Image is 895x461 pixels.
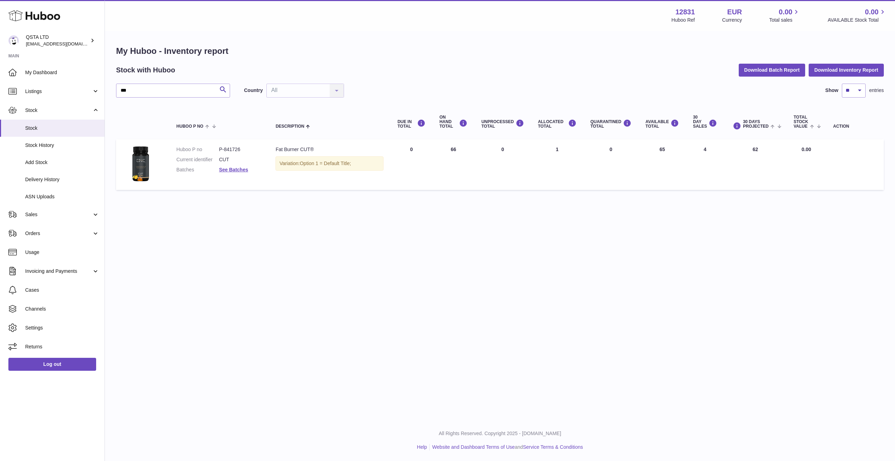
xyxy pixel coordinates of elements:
a: Service Terms & Conditions [523,444,583,450]
h1: My Huboo - Inventory report [116,45,884,57]
img: product image [123,146,158,181]
div: QSTA LTD [26,34,89,47]
span: Usage [25,249,99,256]
td: 62 [724,139,787,190]
dd: CUT [219,156,262,163]
span: Option 1 = Default Title; [300,161,351,166]
span: Settings [25,325,99,331]
label: Show [825,87,838,94]
div: ALLOCATED Total [538,119,577,129]
a: Help [417,444,427,450]
div: DUE IN TOTAL [398,119,425,129]
span: [EMAIL_ADDRESS][DOMAIN_NAME] [26,41,103,47]
span: entries [869,87,884,94]
td: 0 [474,139,531,190]
span: Returns [25,343,99,350]
div: Currency [722,17,742,23]
span: Delivery History [25,176,99,183]
span: 0.00 [802,147,811,152]
dt: Batches [177,166,219,173]
dd: P-841726 [219,146,262,153]
span: Invoicing and Payments [25,268,92,275]
dt: Huboo P no [177,146,219,153]
td: 4 [686,139,724,190]
span: Stock [25,125,99,132]
a: Website and Dashboard Terms of Use [432,444,515,450]
span: ASN Uploads [25,193,99,200]
span: 0 [610,147,613,152]
span: Description [275,124,304,129]
span: Cases [25,287,99,293]
a: Log out [8,358,96,370]
span: 0.00 [779,7,793,17]
div: Action [833,124,877,129]
strong: EUR [727,7,742,17]
div: QUARANTINED Total [590,119,632,129]
span: 0.00 [865,7,879,17]
td: 1 [531,139,583,190]
dt: Current identifier [177,156,219,163]
span: 30 DAYS PROJECTED [743,120,768,129]
span: Stock History [25,142,99,149]
div: ON HAND Total [439,115,467,129]
td: 65 [638,139,686,190]
span: Add Stock [25,159,99,166]
button: Download Inventory Report [809,64,884,76]
span: Sales [25,211,92,218]
a: 0.00 AVAILABLE Stock Total [828,7,887,23]
span: Stock [25,107,92,114]
strong: 12831 [675,7,695,17]
span: Listings [25,88,92,95]
div: UNPROCESSED Total [481,119,524,129]
td: 0 [391,139,432,190]
div: Fat Burner CUT® [275,146,384,153]
span: Channels [25,306,99,312]
p: All Rights Reserved. Copyright 2025 - [DOMAIN_NAME] [110,430,889,437]
span: My Dashboard [25,69,99,76]
a: 0.00 Total sales [769,7,800,23]
span: Total sales [769,17,800,23]
span: Orders [25,230,92,237]
button: Download Batch Report [739,64,805,76]
div: Huboo Ref [672,17,695,23]
td: 66 [432,139,474,190]
span: AVAILABLE Stock Total [828,17,887,23]
img: rodcp10@gmail.com [8,35,19,46]
span: Huboo P no [177,124,203,129]
label: Country [244,87,263,94]
div: 30 DAY SALES [693,115,717,129]
li: and [430,444,583,451]
h2: Stock with Huboo [116,65,175,75]
div: Variation: [275,156,384,171]
div: AVAILABLE Total [645,119,679,129]
a: See Batches [219,167,248,172]
span: Total stock value [794,115,808,129]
